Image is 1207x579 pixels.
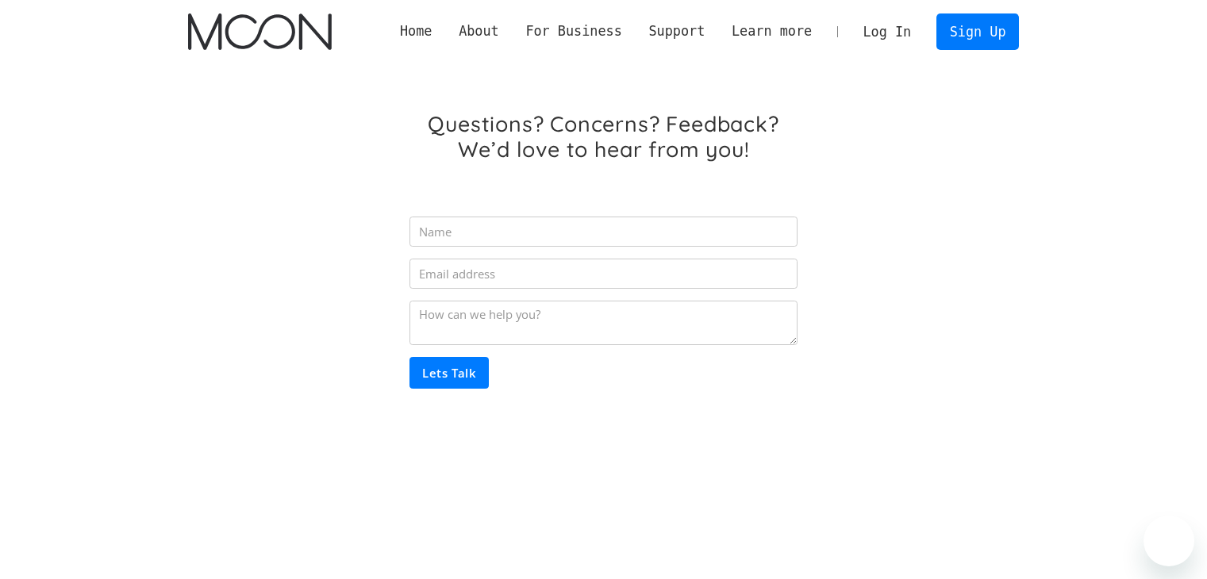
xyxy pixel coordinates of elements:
div: For Business [513,21,636,41]
input: Name [409,217,797,247]
div: About [459,21,499,41]
a: home [188,13,332,50]
input: Email address [409,259,797,289]
div: Support [648,21,705,41]
iframe: Button to launch messaging window [1144,516,1194,566]
h1: Questions? Concerns? Feedback? We’d love to hear from you! [409,111,797,162]
div: Support [636,21,718,41]
img: Moon Logo [188,13,332,50]
a: Log In [850,14,924,49]
div: Learn more [732,21,812,41]
div: Learn more [718,21,825,41]
div: For Business [525,21,621,41]
form: Email Form [409,205,797,389]
div: About [445,21,512,41]
a: Sign Up [936,13,1019,49]
a: Home [386,21,445,41]
input: Lets Talk [409,357,489,389]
